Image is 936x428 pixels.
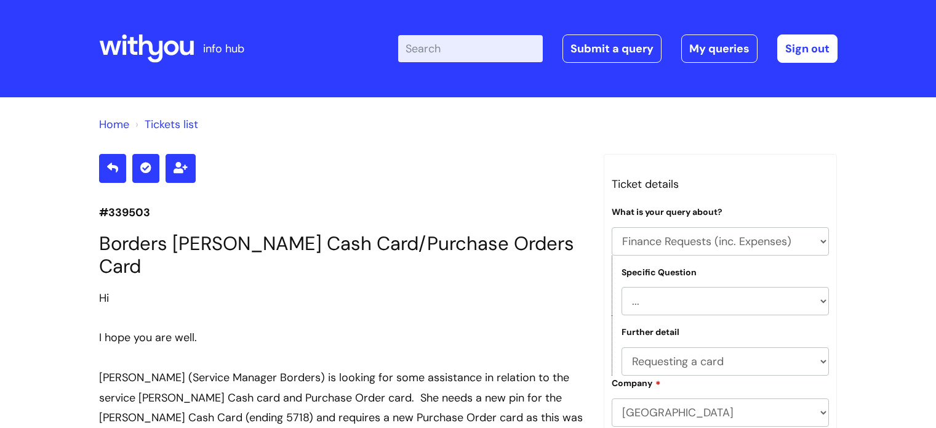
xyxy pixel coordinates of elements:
label: Further detail [622,327,679,337]
p: #339503 [99,203,585,222]
a: Home [99,117,129,132]
a: Tickets list [145,117,198,132]
a: My queries [681,34,758,63]
label: What is your query about? [612,207,722,217]
input: Search [398,35,543,62]
h3: Ticket details [612,174,830,194]
li: Solution home [99,115,129,134]
a: Sign out [777,34,838,63]
div: Hi [99,288,585,308]
label: Company [612,376,661,389]
a: Submit a query [562,34,662,63]
p: info hub [203,39,244,59]
li: Tickets list [132,115,198,134]
label: Specific Question [622,267,697,278]
h1: Borders [PERSON_NAME] Cash Card/Purchase Orders Card [99,232,585,278]
div: I hope you are well. [99,328,585,347]
div: | - [398,34,838,63]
